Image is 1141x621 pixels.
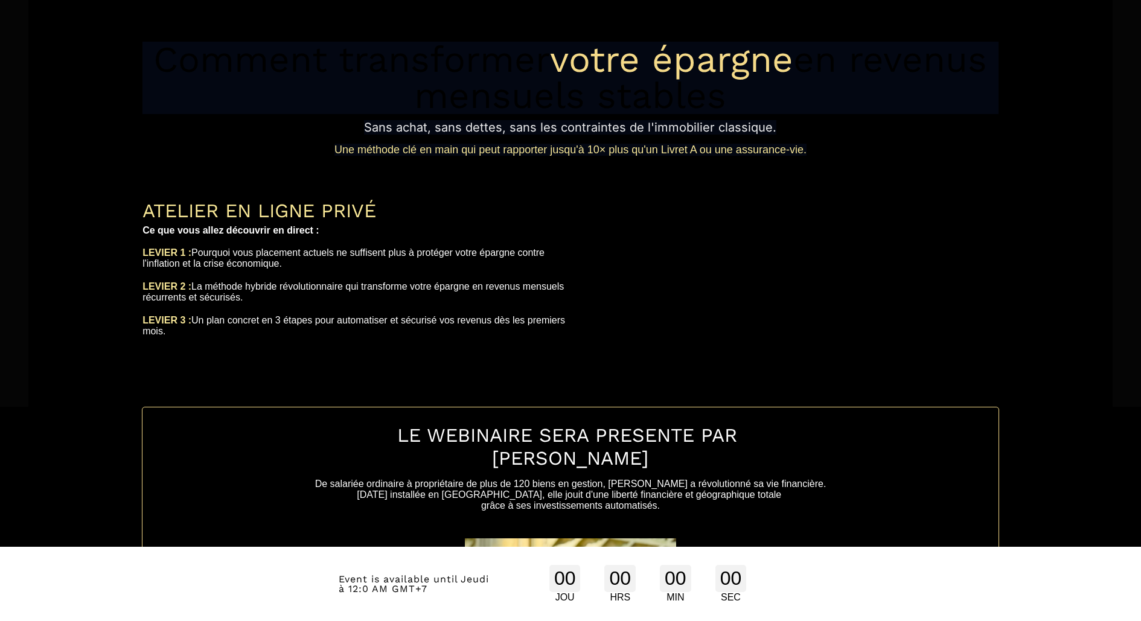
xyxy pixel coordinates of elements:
span: Sans achat, sans dettes, sans les contraintes de l'immobilier classique. [364,120,776,135]
text: La méthode hybride révolutionnaire qui transforme votre épargne en revenus mensuels récurrents et... [142,278,570,306]
text: Un plan concret en 3 étapes pour automatiser et sécurisé vos revenus dès les premiers mois. [142,312,570,340]
div: 00 [549,565,581,592]
span: Une méthode clé en main qui peut rapporter jusqu'à 10× plus qu'un Livret A ou une assurance-vie. [334,144,807,156]
div: MIN [660,592,691,603]
div: SEC [715,592,747,603]
h1: ATELIER EN LIGNE PRIVÉ [142,193,570,222]
span: Jeudi à 12:0 AM GMT+7 [339,573,489,594]
div: HRS [604,592,636,603]
span: Comment transformer [153,38,550,81]
div: 00 [604,565,636,592]
text: De salariée ordinaire à propriétaire de plus de 120 biens en gestion, [PERSON_NAME] a révolutionn... [191,476,951,514]
span: Event is available until [339,573,458,585]
div: JOU [549,592,581,603]
span: votre épargne [550,38,793,81]
b: LEVIER 2 : [142,281,191,291]
span: en revenus mensuels stables [414,38,987,117]
div: 00 [715,565,747,592]
h1: LE WEBINAIRE SERA PRESENTE PAR [PERSON_NAME] [191,418,951,476]
b: Ce que vous allez découvrir en direct : [142,225,319,235]
div: 00 [660,565,691,592]
text: Pourquoi vous placement actuels ne suffisent plus à protéger votre épargne contre l'inflation et ... [142,244,570,272]
b: LEVIER 3 : [142,315,191,325]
